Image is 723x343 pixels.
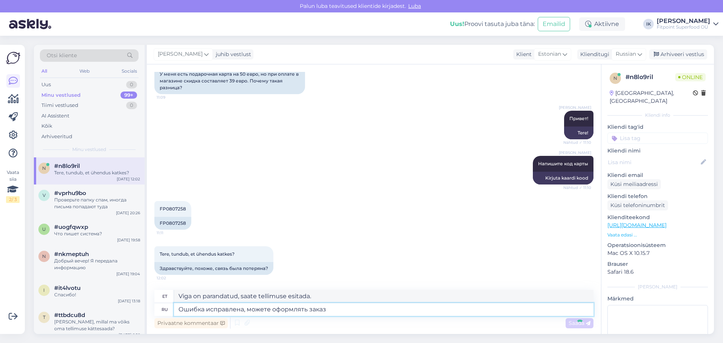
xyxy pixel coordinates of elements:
b: Uus! [450,20,464,27]
div: FP0807258 [154,217,191,230]
input: Lisa tag [607,133,708,144]
span: Nähtud ✓ 11:10 [563,140,591,145]
div: Добрый вечер! Я передала информацию [54,258,140,271]
span: #ttbdcu8d [54,312,85,319]
div: [DATE] 19:58 [117,237,140,243]
div: Arhiveeri vestlus [649,49,707,59]
div: [PERSON_NAME] [607,284,708,290]
div: Что пишет система? [54,230,140,237]
span: [PERSON_NAME] [559,105,591,110]
div: У меня есть подарочная карта на 50 евро, но при оплате в магазине скидка составляет 39 евро. Поче... [154,68,305,94]
div: Arhiveeritud [41,133,72,140]
div: [GEOGRAPHIC_DATA], [GEOGRAPHIC_DATA] [610,89,693,105]
p: Mac OS X 10.15.7 [607,249,708,257]
span: v [43,192,46,198]
p: Kliendi email [607,171,708,179]
div: 2 / 3 [6,196,20,203]
div: [DATE] 19:04 [116,271,140,277]
span: Напишите код карты [538,161,588,166]
span: [PERSON_NAME] [158,50,203,58]
span: 11:09 [157,95,185,100]
span: #n8lo9ril [54,163,80,169]
p: Kliendi tag'id [607,123,708,131]
div: Kõik [41,122,52,130]
span: Russian [616,50,636,58]
p: Kliendi telefon [607,192,708,200]
div: All [40,66,49,76]
div: Kliendi info [607,112,708,119]
div: Socials [120,66,139,76]
span: 11:11 [157,230,185,236]
span: #uogfqwxp [54,224,88,230]
div: Здравствуйте, похоже, связь была потеряна? [154,262,273,275]
p: Operatsioonisüsteem [607,241,708,249]
div: Fitpoint Superfood OÜ [657,24,710,30]
div: Klient [513,50,532,58]
div: Uus [41,81,51,88]
div: Küsi meiliaadressi [607,179,661,189]
span: #it4lvotu [54,285,81,291]
div: 0 [126,102,137,109]
div: Web [78,66,91,76]
a: [PERSON_NAME]Fitpoint Superfood OÜ [657,18,718,30]
div: [PERSON_NAME], millal ma võiks oma tellimuse kättesaada? [54,319,140,332]
p: Brauser [607,260,708,268]
div: [DATE] 20:26 [116,210,140,216]
p: Klienditeekond [607,213,708,221]
span: n [42,165,46,171]
span: Online [675,73,706,81]
div: Klienditugi [577,50,609,58]
span: Minu vestlused [72,146,106,153]
div: Проверьте папку спам, иногда письма попадают туда [54,197,140,210]
span: FP0807258 [160,206,186,212]
div: Kirjuta kaardi kood [533,172,593,184]
span: t [43,314,46,320]
span: n [42,253,46,259]
a: [URL][DOMAIN_NAME] [607,222,667,229]
button: Emailid [538,17,570,31]
p: Vaata edasi ... [607,232,708,238]
input: Lisa nimi [608,158,699,166]
span: Tere, tundub, et ühendus katkes? [160,251,235,257]
div: [DATE] 13:18 [118,298,140,304]
p: Kliendi nimi [607,147,708,155]
div: IK [643,19,654,29]
span: Luba [406,3,423,9]
div: 0 [126,81,137,88]
div: juhib vestlust [213,50,251,58]
img: Askly Logo [6,51,20,65]
div: Tere! [564,127,593,139]
div: Tere, tundub, et ühendus katkes? [54,169,140,176]
span: Nähtud ✓ 11:10 [563,185,591,191]
div: [DATE] 8:58 [119,332,140,338]
span: Привет! [569,116,588,121]
span: Estonian [538,50,561,58]
div: [PERSON_NAME] [657,18,710,24]
div: Minu vestlused [41,91,81,99]
span: n [613,75,617,81]
div: 99+ [120,91,137,99]
span: [PERSON_NAME] [559,150,591,155]
span: #vprhu9bo [54,190,86,197]
span: u [42,226,46,232]
div: [DATE] 12:02 [117,176,140,182]
p: Safari 18.6 [607,268,708,276]
span: i [43,287,45,293]
div: Vaata siia [6,169,20,203]
p: Märkmed [607,295,708,303]
span: Otsi kliente [47,52,77,59]
div: Tiimi vestlused [41,102,78,109]
div: Proovi tasuta juba täna: [450,20,535,29]
span: 12:02 [157,275,185,281]
div: # n8lo9ril [625,73,675,82]
div: Küsi telefoninumbrit [607,200,668,210]
span: #nkmeptuh [54,251,89,258]
div: AI Assistent [41,112,69,120]
div: Aktiivne [579,17,625,31]
div: Спасибо! [54,291,140,298]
